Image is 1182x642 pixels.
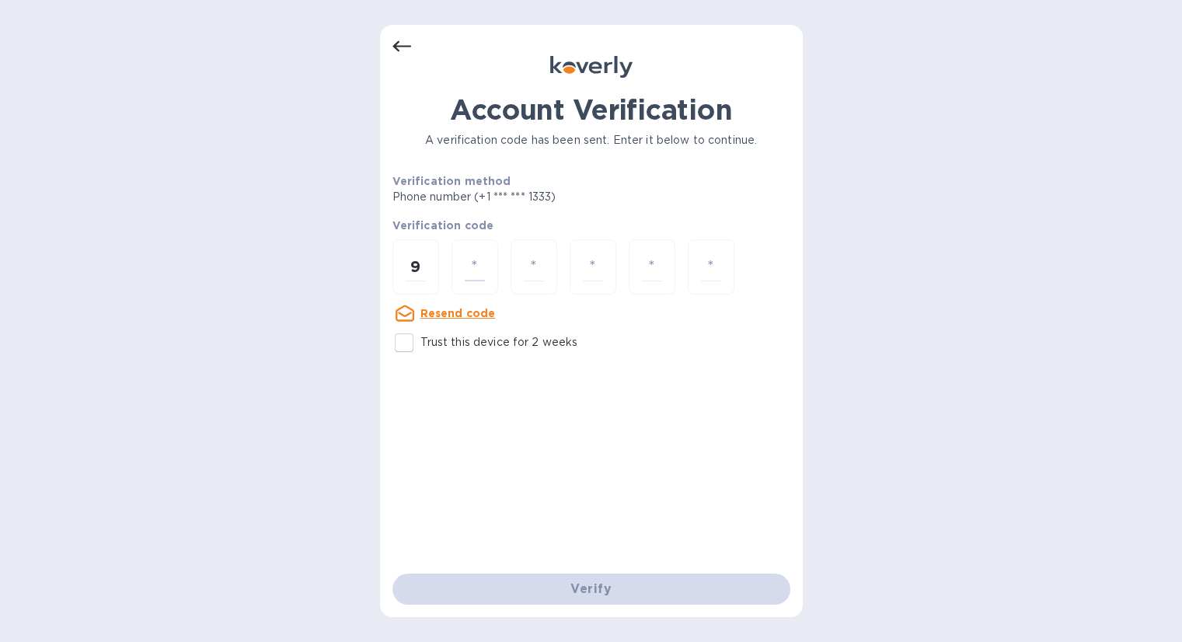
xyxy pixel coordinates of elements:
[392,132,790,148] p: A verification code has been sent. Enter it below to continue.
[392,218,790,233] p: Verification code
[420,334,578,351] p: Trust this device for 2 weeks
[420,307,496,319] u: Resend code
[392,175,511,187] b: Verification method
[392,93,790,126] h1: Account Verification
[392,189,675,205] p: Phone number (+1 *** *** 1333)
